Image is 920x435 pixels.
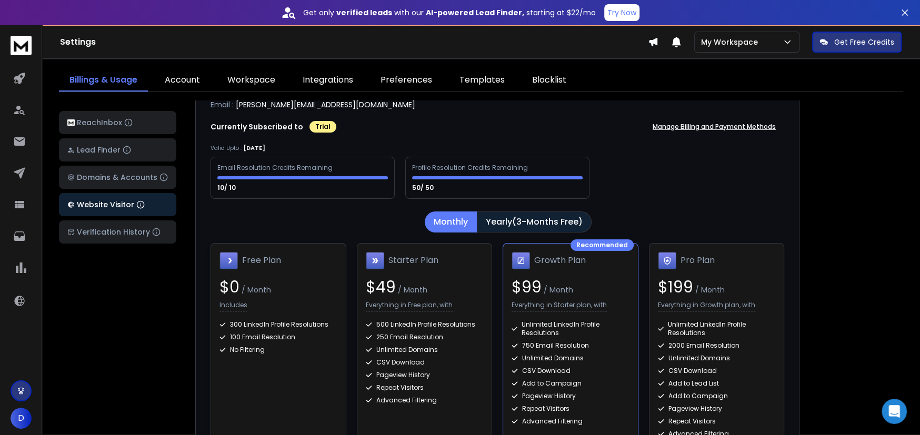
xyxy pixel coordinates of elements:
b: Warm Regards [46,181,107,190]
button: Domains & Accounts [59,166,176,189]
div: 300 LinkedIn Profile Resolutions [219,320,337,329]
p: Email : [211,99,234,110]
iframe: Intercom live chat [882,399,907,424]
span: $ 99 [512,276,542,298]
span: / Month [542,285,573,295]
p: [PERSON_NAME][EMAIL_ADDRESS][DOMAIN_NAME] [236,99,415,110]
span: / Month [239,285,271,295]
div: 2000 Email Resolution [658,341,776,350]
div: [PERSON_NAME] • 45m ago [17,96,106,102]
p: Active 30m ago [51,13,105,24]
div: Advanced Filtering [512,417,629,426]
strong: verified leads [336,7,392,18]
button: Send a message… [181,340,197,357]
textarea: Message… [9,322,202,340]
p: Includes [219,301,247,312]
div: Close [185,4,204,23]
h1: Starter Plan [388,254,438,267]
button: Monthly [425,211,477,232]
div: No Filtering [219,346,337,354]
div: Advanced Filtering [366,396,484,404]
img: Profile image for Raj [30,6,47,23]
div: Email Resolution Credits Remaining [217,164,334,172]
div: Unlimited Domains [366,346,484,354]
div: 100 Email Resolution [219,333,337,341]
span: / Month [396,285,427,295]
button: Verification History [59,220,176,244]
p: Currently Subscribed to [211,122,303,132]
div: Trial [309,121,336,133]
div: Pageview History [512,392,629,400]
p: Everything in Growth plan, with [658,301,755,312]
h1: [PERSON_NAME] [51,5,119,13]
h1: Pro Plan [681,254,715,267]
img: Growth Plan icon [512,252,530,270]
div: Unlimited LinkedIn Profile Resolutions [658,320,776,337]
button: Website Visitor [59,193,176,216]
div: Raj says… [8,19,202,113]
div: Unlimited LinkedIn Profile Resolutions [512,320,629,337]
h1: Free Plan [242,254,281,267]
div: Reachinbox has so many features, I want to make the most of them. [46,160,194,191]
div: CSV Download [512,367,629,375]
button: Emoji picker [16,345,25,353]
div: Hi [PERSON_NAME], [46,119,194,129]
button: Yearly(3-Months Free) [477,211,592,232]
span: $ 0 [219,276,239,298]
span: / Month [693,285,725,295]
span: $ 49 [366,276,396,298]
a: Blocklist [522,69,577,92]
strong: AI-powered Lead Finder, [426,7,524,18]
a: Templates [449,69,515,92]
div: Hi [PERSON_NAME], Surely, we can do that. Could you please share a bit about your requirements an... [17,26,164,88]
button: go back [7,4,27,24]
div: Add to Lead List [658,379,776,388]
a: Billings & Usage [59,69,148,92]
a: Account [154,69,211,92]
button: Manage Billing and Payment Methods [644,116,784,137]
p: [DATE] [244,144,265,153]
div: Profile Resolution Credits Remaining [412,164,529,172]
p: 50/ 50 [412,184,435,192]
h1: Growth Plan [534,254,586,267]
button: Get Free Credits [812,32,902,53]
div: Unlimited Domains [658,354,776,362]
div: Repeat Visitors [658,417,776,426]
div: CSV Download [658,367,776,375]
p: Get only with our starting at $22/mo [303,7,596,18]
button: Try Now [604,4,639,21]
button: Home [165,4,185,24]
img: logo [67,119,75,126]
button: ReachInbox [59,111,176,134]
button: Lead Finder [59,138,176,161]
a: Workspace [217,69,286,92]
b: [PERSON_NAME] [46,223,115,231]
div: Repeat Visitors [366,383,484,392]
div: CSV Download [366,358,484,367]
p: Try Now [607,7,636,18]
div: Hi [PERSON_NAME],Surely, we can do that. Could you please share a bit about your requirements and... [8,19,173,94]
div: Recommended [571,239,634,251]
div: Add to Campaign [658,392,776,400]
p: Valid Upto : [211,144,242,152]
div: Pageview History [366,371,484,379]
div: 250 Email Resolution [366,333,484,341]
div: Add to Campaign [512,379,629,388]
p: Get Free Credits [834,37,894,47]
div: I have never used the platform as yet. I have used another system before. [46,135,194,155]
div: Hi [PERSON_NAME],I have never used the platform as yet. I have used another system before.Reachin... [38,113,202,342]
div: Unlimited Domains [512,354,629,362]
span: $ 199 [658,276,693,298]
div: 500 LinkedIn Profile Resolutions [366,320,484,329]
img: Pro Plan icon [658,252,676,270]
img: logo [11,36,32,55]
div: David says… [8,113,202,355]
button: D [11,408,32,429]
p: My Workspace [701,37,762,47]
a: Preferences [370,69,443,92]
div: 750 Email Resolution [512,341,629,350]
p: Everything in Starter plan, with [512,301,607,312]
div: Repeat Visitors [512,404,629,413]
a: Integrations [292,69,364,92]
